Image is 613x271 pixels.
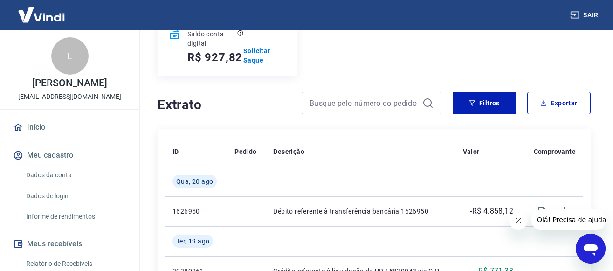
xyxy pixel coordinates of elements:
p: 1626950 [172,207,220,216]
h5: R$ 927,82 [187,50,242,65]
a: Solicitar Saque [243,46,286,65]
span: Visualizar [531,200,553,222]
button: Meu cadastro [11,145,128,166]
p: ID [172,147,179,156]
div: L [51,37,89,75]
span: Ter, 19 ago [176,236,209,246]
button: Filtros [453,92,516,114]
a: Informe de rendimentos [22,207,128,226]
p: Saldo conta digital [187,29,235,48]
img: Vindi [11,0,72,29]
input: Busque pelo número do pedido [310,96,419,110]
iframe: Botão para abrir a janela de mensagens [576,234,606,264]
span: Olá! Precisa de ajuda? [6,7,78,14]
h4: Extrato [158,96,290,114]
a: Dados da conta [22,166,128,185]
iframe: Mensagem da empresa [531,209,606,230]
a: Dados de login [22,187,128,206]
p: [PERSON_NAME] [32,78,107,88]
span: Download [553,200,576,222]
p: Valor [463,147,480,156]
iframe: Fechar mensagem [509,211,528,230]
p: Comprovante [534,147,576,156]
button: Sair [568,7,602,24]
p: Débito referente à transferência bancária 1626950 [273,207,448,216]
p: [EMAIL_ADDRESS][DOMAIN_NAME] [18,92,121,102]
button: Meus recebíveis [11,234,128,254]
a: Início [11,117,128,138]
p: -R$ 4.858,12 [470,206,513,217]
p: Pedido [234,147,256,156]
button: Exportar [527,92,591,114]
span: Qua, 20 ago [176,177,213,186]
p: Descrição [273,147,304,156]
